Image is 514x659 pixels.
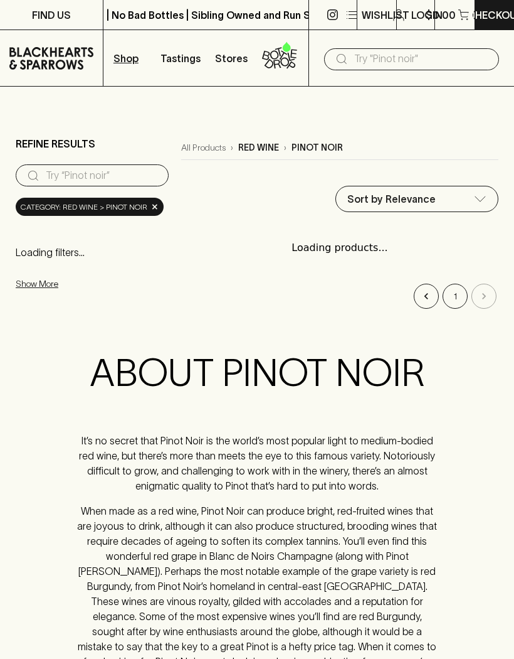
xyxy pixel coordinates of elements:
[160,51,201,66] p: Tastings
[32,8,71,23] p: FIND US
[16,136,95,151] p: Refine Results
[151,200,159,213] span: ×
[215,51,248,66] p: Stores
[181,228,498,268] div: Loading products...
[21,201,147,213] span: Category: red wine > pinot noir
[284,141,286,154] p: ›
[77,350,437,395] h2: ABOUT PINOT NOIR
[238,141,279,154] p: red wine
[362,8,409,23] p: Wishlist
[354,49,489,69] input: Try "Pinot noir"
[414,284,439,309] button: Go to previous page
[231,141,233,154] p: ›
[411,8,443,23] p: Login
[103,30,155,86] button: Shop
[347,191,436,206] p: Sort by Relevance
[336,186,498,212] div: Sort by Relevance
[16,271,180,297] button: Show More
[155,30,206,86] a: Tastings
[77,433,437,493] p: It’s no secret that Pinot Noir is the world’s most popular light to medium-bodied red wine, but t...
[46,166,159,186] input: Try “Pinot noir”
[426,8,456,23] p: $0.00
[113,51,139,66] p: Shop
[181,284,498,309] nav: pagination navigation
[16,245,169,260] p: Loading filters...
[443,284,468,309] button: Go to page 1
[291,141,343,154] p: pinot noir
[206,30,258,86] a: Stores
[181,141,226,154] a: All Products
